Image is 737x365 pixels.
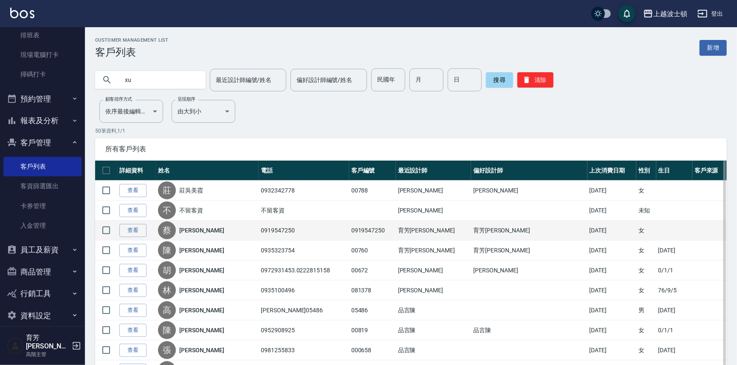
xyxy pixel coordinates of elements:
[3,88,82,110] button: 預約管理
[179,286,224,294] a: [PERSON_NAME]
[3,239,82,261] button: 員工及薪資
[486,72,513,88] button: 搜尋
[396,320,471,340] td: 品言陳
[587,181,636,201] td: [DATE]
[259,161,349,181] th: 電話
[158,281,176,299] div: 林
[259,300,349,320] td: [PERSON_NAME]05486
[636,161,656,181] th: 性別
[3,216,82,235] a: 入金管理
[349,181,396,201] td: 00788
[99,100,163,123] div: 依序最後編輯時間
[636,340,656,360] td: 女
[179,346,224,354] a: [PERSON_NAME]
[119,204,147,217] a: 查看
[7,337,24,354] img: Person
[656,320,693,340] td: 0/1/1
[26,334,69,351] h5: 育芳[PERSON_NAME]
[517,72,553,88] button: 清除
[471,161,587,181] th: 偏好設計師
[158,321,176,339] div: 陳
[3,110,82,132] button: 報表及分析
[471,241,587,260] td: 育芳[PERSON_NAME]
[640,5,691,23] button: 上越波士頓
[3,261,82,283] button: 商品管理
[179,246,224,255] a: [PERSON_NAME]
[10,8,34,18] img: Logo
[259,201,349,221] td: 不留客資
[158,241,176,259] div: 陳
[636,280,656,300] td: 女
[105,145,717,153] span: 所有客戶列表
[119,344,147,357] a: 查看
[396,221,471,241] td: 育芳[PERSON_NAME]
[396,201,471,221] td: [PERSON_NAME]
[587,320,636,340] td: [DATE]
[471,181,587,201] td: [PERSON_NAME]
[3,45,82,65] a: 現場電腦打卡
[396,280,471,300] td: [PERSON_NAME]
[694,6,727,22] button: 登出
[3,132,82,154] button: 客戶管理
[587,280,636,300] td: [DATE]
[119,184,147,197] a: 查看
[3,305,82,327] button: 資料設定
[656,280,693,300] td: 76/9/5
[179,206,203,215] a: 不留客資
[396,181,471,201] td: [PERSON_NAME]
[119,264,147,277] a: 查看
[349,241,396,260] td: 00760
[156,161,259,181] th: 姓名
[349,340,396,360] td: 000658
[396,260,471,280] td: [PERSON_NAME]
[587,161,636,181] th: 上次消費日期
[95,127,727,135] p: 50 筆資料, 1 / 1
[471,221,587,241] td: 育芳[PERSON_NAME]
[259,221,349,241] td: 0919547250
[471,260,587,280] td: [PERSON_NAME]
[179,186,203,195] a: 莊吳美霞
[119,224,147,237] a: 查看
[700,40,727,56] a: 新增
[158,221,176,239] div: 蔡
[587,241,636,260] td: [DATE]
[587,340,636,360] td: [DATE]
[587,221,636,241] td: [DATE]
[95,37,169,43] h2: Customer Management List
[653,8,687,19] div: 上越波士頓
[349,300,396,320] td: 05486
[119,324,147,337] a: 查看
[349,161,396,181] th: 客戶編號
[117,161,156,181] th: 詳細資料
[105,96,132,102] label: 顧客排序方式
[656,340,693,360] td: [DATE]
[179,226,224,235] a: [PERSON_NAME]
[259,280,349,300] td: 0935100496
[95,46,169,58] h3: 客戶列表
[119,284,147,297] a: 查看
[3,25,82,45] a: 排班表
[119,244,147,257] a: 查看
[349,260,396,280] td: 00672
[26,351,69,358] p: 高階主管
[158,341,176,359] div: 張
[636,260,656,280] td: 女
[618,5,635,22] button: save
[3,196,82,216] a: 卡券管理
[119,304,147,317] a: 查看
[158,181,176,199] div: 莊
[396,241,471,260] td: 育芳[PERSON_NAME]
[179,326,224,334] a: [PERSON_NAME]
[636,221,656,241] td: 女
[396,340,471,360] td: 品言陳
[172,100,235,123] div: 由大到小
[636,320,656,340] td: 女
[656,300,693,320] td: [DATE]
[259,260,349,280] td: 0972931453.0222815158
[692,161,727,181] th: 客戶來源
[349,320,396,340] td: 00819
[587,201,636,221] td: [DATE]
[656,241,693,260] td: [DATE]
[179,306,224,314] a: [PERSON_NAME]
[349,280,396,300] td: 081378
